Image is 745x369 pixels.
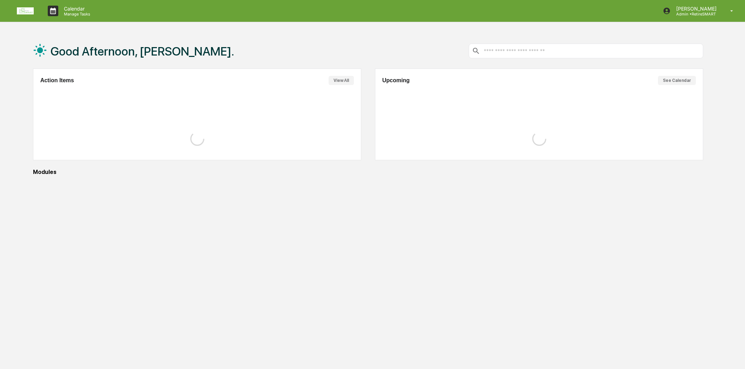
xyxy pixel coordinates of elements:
button: View All [329,76,354,85]
h2: Action Items [40,77,74,84]
p: Calendar [58,6,94,12]
div: Modules [33,169,704,175]
h1: Good Afternoon, [PERSON_NAME]. [51,44,234,58]
p: Manage Tasks [58,12,94,17]
p: [PERSON_NAME] [671,6,720,12]
img: logo [17,7,34,14]
p: Admin • RetireSMART [671,12,720,17]
h2: Upcoming [382,77,410,84]
button: See Calendar [658,76,696,85]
